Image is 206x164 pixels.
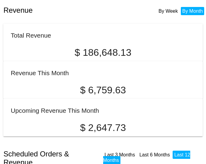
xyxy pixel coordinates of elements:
p: $ 2,647.73 [11,122,195,133]
a: Last 3 Months [105,152,135,157]
h2: Revenue This Month [11,69,69,76]
a: Last 12 Months [103,152,190,163]
p: $ 6,759.63 [11,85,195,96]
p: $ 186,648.13 [11,47,195,58]
h2: Total Revenue [11,32,51,39]
h2: Upcoming Revenue This Month [11,107,99,114]
li: By Week [157,7,180,15]
a: Last 6 Months [139,152,170,157]
li: By Month [181,7,204,15]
